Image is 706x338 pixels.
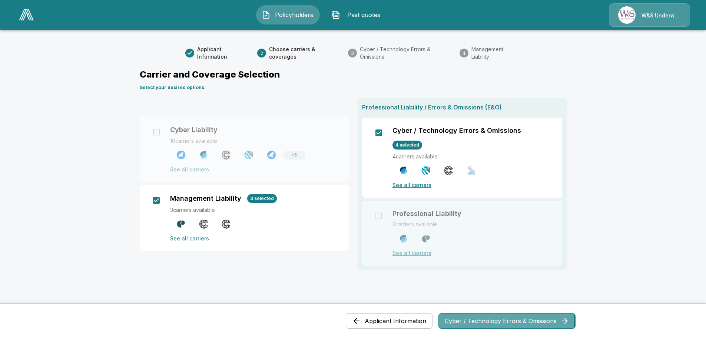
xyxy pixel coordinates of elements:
[392,142,422,148] span: 4 selected
[262,10,271,19] img: Policyholders Icon
[140,84,567,91] p: Select your desired options.
[247,196,277,201] span: 3 selected
[19,9,34,20] img: AA Logo
[343,10,384,19] span: Past quotes
[471,46,521,60] span: Management Liability
[360,46,454,60] span: Cyber / Technology Errors & Omissions
[261,50,263,56] text: 2
[199,219,208,229] img: Coalition Management Liability (Non-Admitted)
[222,219,231,229] img: Coalition Management Liability (Admitted)
[197,46,251,60] span: Applicant Information
[269,46,342,60] span: Choose carriers & coverages
[421,166,431,175] img: Tokio Marine TMHCC (Non-Admitted)
[392,152,553,160] p: 4 carriers available
[392,127,521,135] p: Cyber / Technology Errors & Omissions
[351,50,354,56] text: 3
[170,206,340,214] p: 3 carriers available
[438,313,576,329] button: Cyber / Technology Errors & Omissions
[463,50,465,56] text: 4
[362,103,562,112] p: Professional Liability / Errors & Omissions (E&O)
[170,234,340,242] p: See all carriers
[274,10,314,19] span: Policyholders
[140,68,567,81] p: Carrier and Coverage Selection
[331,10,340,19] img: Past quotes Icon
[399,166,408,175] img: CFC (Admitted)
[326,5,390,24] button: Past quotes IconPast quotes
[444,166,453,175] img: Coalition (Non-Admitted)
[170,194,241,203] p: Management Liability
[256,5,320,24] button: Policyholders IconPolicyholders
[467,166,476,175] img: Corvus Tech E&O (Non-Admitted)
[346,313,432,329] button: Applicant Information
[392,181,553,189] p: See all carriers
[176,219,186,229] img: Counterpart (Admitted)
